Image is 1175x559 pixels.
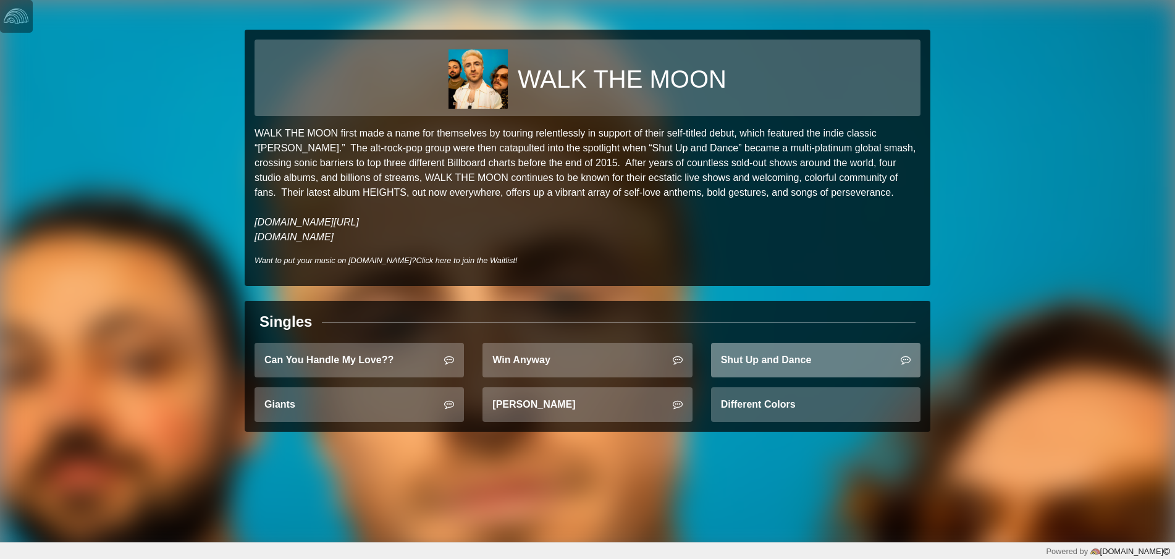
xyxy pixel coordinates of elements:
[4,4,28,28] img: logo-white-4c48a5e4bebecaebe01ca5a9d34031cfd3d4ef9ae749242e8c4bf12ef99f53e8.png
[255,343,464,377] a: Can You Handle My Love??
[711,343,920,377] a: Shut Up and Dance
[1090,547,1100,557] img: logo-color-e1b8fa5219d03fcd66317c3d3cfaab08a3c62fe3c3b9b34d55d8365b78b1766b.png
[416,256,517,265] a: Click here to join the Waitlist!
[1088,547,1170,556] a: [DOMAIN_NAME]
[255,232,334,242] a: [DOMAIN_NAME]
[255,256,518,265] i: Want to put your music on [DOMAIN_NAME]?
[1046,545,1170,557] div: Powered by
[255,126,920,245] p: WALK THE MOON first made a name for themselves by touring relentlessly in support of their self-t...
[255,217,359,227] a: [DOMAIN_NAME][URL]
[482,387,692,422] a: [PERSON_NAME]
[518,64,726,94] h1: WALK THE MOON
[259,311,312,333] div: Singles
[711,387,920,422] a: Different Colors
[449,49,508,109] img: 338b1fbd381984b11e422ecb6bdac12289548b1f83705eb59faa29187b674643.jpg
[482,343,692,377] a: Win Anyway
[255,387,464,422] a: Giants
